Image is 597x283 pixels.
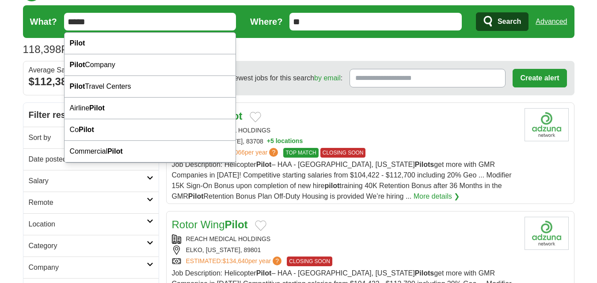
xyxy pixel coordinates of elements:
img: Company logo [525,217,569,250]
a: Remote [23,192,159,213]
button: Add to favorite jobs [250,112,261,122]
div: ELKO, [US_STATE], 89801 [172,245,517,255]
strong: pilot [325,182,340,189]
a: More details ❯ [414,191,460,202]
strong: Pilot [256,269,272,277]
div: Company [65,54,236,76]
a: Sort by [23,127,159,148]
a: HelicopterPilot [172,110,243,122]
h2: Date posted [29,154,147,165]
strong: Pilot [188,192,204,200]
strong: Pilot [256,161,272,168]
strong: Pilots [415,269,434,277]
h2: Location [29,219,147,230]
div: Commercial [65,141,236,162]
strong: Pilots [415,161,434,168]
div: $112,380 [29,74,153,90]
div: Average Salary [29,67,153,74]
span: 118,398 [23,42,61,57]
div: REACH MEDICAL HOLDINGS [172,234,517,244]
a: Date posted [23,148,159,170]
a: Rotor WingPilot [172,219,248,230]
strong: Pilot [220,110,243,122]
div: REACH MEDICAL HOLDINGS [172,126,517,135]
div: Co [65,119,236,141]
h2: Sort by [29,132,147,143]
span: $134,640 [222,257,248,264]
strong: Pilot [70,39,85,47]
div: BOISE, [US_STATE], 83708 [172,137,517,146]
div: Airline [65,98,236,119]
strong: Pilot [70,61,85,68]
label: Where? [250,15,282,28]
button: Create alert [513,69,567,87]
a: Advanced [536,13,567,30]
span: TOP MATCH [283,148,318,158]
label: What? [30,15,57,28]
button: Add to favorite jobs [255,220,266,231]
img: Company logo [525,108,569,141]
strong: Pilot [79,126,94,133]
a: Category [23,235,159,257]
span: Job Description: Helicopter – HAA - [GEOGRAPHIC_DATA], [US_STATE] get more with GMR Companies in ... [172,161,512,200]
strong: Pilot [70,83,85,90]
div: Travel Centers [65,76,236,98]
a: by email [314,74,341,82]
span: ? [273,257,281,265]
h2: Filter results [23,103,159,127]
strong: Pilot [107,147,123,155]
a: Salary [23,170,159,192]
span: CLOSING SOON [287,257,332,266]
strong: Pilot [89,104,105,112]
span: Search [498,13,521,30]
span: + [267,137,270,146]
h2: Remote [29,197,147,208]
strong: Pilot [225,219,248,230]
span: CLOSING SOON [320,148,366,158]
a: Company [23,257,159,278]
a: Location [23,213,159,235]
h2: Category [29,241,147,251]
span: ? [269,148,278,157]
h2: Company [29,262,147,273]
h2: Salary [29,176,147,186]
h1: Pilot Jobs in [GEOGRAPHIC_DATA] [23,43,232,55]
button: Search [476,12,529,31]
a: ESTIMATED:$134,640per year? [186,257,284,266]
span: Receive the newest jobs for this search : [191,73,342,83]
button: +5 locations [267,137,303,146]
